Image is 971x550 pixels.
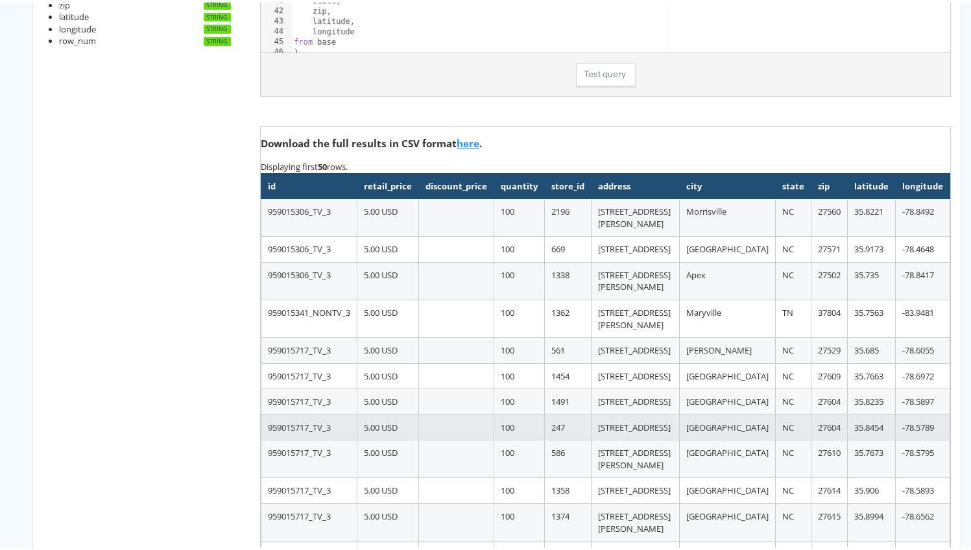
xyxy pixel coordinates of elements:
[357,387,419,413] td: 5.00 USD
[357,501,419,539] td: 5.00 USD
[261,412,357,438] td: 959015717_TV_3
[896,259,950,297] td: -78.8417
[848,475,896,501] td: 35.906
[545,234,592,260] td: 669
[357,171,419,197] th: retail_price
[494,412,545,438] td: 100
[357,412,419,438] td: 5.00 USD
[261,134,950,149] h3: Download the full results in CSV format .
[592,171,680,197] th: address
[357,438,419,475] td: 5.00 USD
[494,297,545,335] td: 100
[576,60,636,84] button: Test query
[680,171,776,197] th: city
[592,475,680,501] td: [STREET_ADDRESS]
[776,361,811,387] td: NC
[261,438,357,475] td: 959015717_TV_3
[545,297,592,335] td: 1362
[896,501,950,539] td: -78.6562
[776,335,811,361] td: NC
[680,197,776,234] td: Morrisville
[776,297,811,335] td: TN
[357,197,419,234] td: 5.00 USD
[545,501,592,539] td: 1374
[494,335,545,361] td: 100
[494,234,545,260] td: 100
[59,32,96,45] div: row_num
[896,387,950,413] td: -78.5897
[494,475,545,501] td: 100
[261,387,357,413] td: 959015717_TV_3
[776,387,811,413] td: NC
[261,234,357,260] td: 959015306_TV_3
[261,3,292,14] div: 42
[592,387,680,413] td: [STREET_ADDRESS]
[896,361,950,387] td: -78.6972
[261,259,357,297] td: 959015306_TV_3
[811,234,848,260] td: 27571
[776,475,811,501] td: NC
[261,501,357,539] td: 959015717_TV_3
[896,335,950,361] td: -78.6055
[592,335,680,361] td: [STREET_ADDRESS]
[848,438,896,475] td: 35.7673
[592,361,680,387] td: [STREET_ADDRESS]
[680,438,776,475] td: [GEOGRAPHIC_DATA]
[680,297,776,335] td: Maryville
[357,259,419,297] td: 5.00 USD
[776,259,811,297] td: NC
[680,361,776,387] td: [GEOGRAPHIC_DATA]
[357,234,419,260] td: 5.00 USD
[592,412,680,438] td: [STREET_ADDRESS]
[592,197,680,234] td: [STREET_ADDRESS][PERSON_NAME]
[811,412,848,438] td: 27604
[457,134,479,147] a: here
[896,297,950,335] td: -83.9481
[545,387,592,413] td: 1491
[848,335,896,361] td: 35.685
[811,475,848,501] td: 27614
[494,438,545,475] td: 100
[261,24,292,34] div: 44
[545,438,592,475] td: 586
[811,438,848,475] td: 27610
[811,171,848,197] th: zip
[776,438,811,475] td: NC
[592,234,680,260] td: [STREET_ADDRESS]
[680,412,776,438] td: [GEOGRAPHIC_DATA]
[848,297,896,335] td: 35.7563
[545,259,592,297] td: 1338
[680,234,776,260] td: [GEOGRAPHIC_DATA]
[896,438,950,475] td: -78.5795
[318,158,327,170] strong: 50
[848,234,896,260] td: 35.9173
[357,475,419,501] td: 5.00 USD
[896,234,950,260] td: -78.4648
[776,197,811,234] td: NC
[261,34,292,45] div: 45
[357,335,419,361] td: 5.00 USD
[848,259,896,297] td: 35.735
[811,387,848,413] td: 27604
[494,259,545,297] td: 100
[811,297,848,335] td: 37804
[357,361,419,387] td: 5.00 USD
[680,475,776,501] td: [GEOGRAPHIC_DATA]
[848,197,896,234] td: 35.8221
[261,45,292,55] div: 46
[848,171,896,197] th: latitude
[811,197,848,234] td: 27560
[592,259,680,297] td: [STREET_ADDRESS][PERSON_NAME]
[776,501,811,539] td: NC
[811,501,848,539] td: 27615
[811,259,848,297] td: 27502
[848,387,896,413] td: 35.8235
[545,361,592,387] td: 1454
[494,171,545,197] th: quantity
[848,361,896,387] td: 35.7663
[545,412,592,438] td: 247
[261,171,357,197] th: id
[848,412,896,438] td: 35.8454
[494,361,545,387] td: 100
[494,387,545,413] td: 100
